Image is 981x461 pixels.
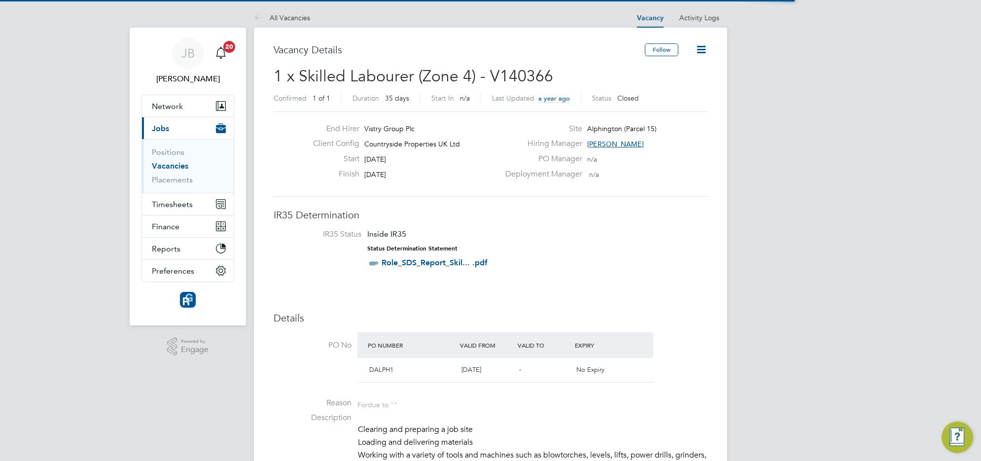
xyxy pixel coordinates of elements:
[141,37,234,85] a: JB[PERSON_NAME]
[152,244,180,253] span: Reports
[538,94,570,103] span: a year ago
[617,94,639,103] span: Closed
[305,139,359,149] label: Client Config
[305,154,359,164] label: Start
[357,398,397,409] div: For due to ""
[499,154,582,164] label: PO Manager
[515,336,573,354] div: Valid To
[223,41,235,53] span: 20
[152,102,183,111] span: Network
[152,200,193,209] span: Timesheets
[130,28,246,325] nav: Main navigation
[181,346,209,354] span: Engage
[431,94,454,103] label: Start In
[141,73,234,85] span: Joe Belsten
[152,124,169,133] span: Jobs
[367,245,457,252] strong: Status Determination Statement
[592,94,611,103] label: Status
[274,94,307,103] label: Confirmed
[364,155,386,164] span: [DATE]
[181,47,195,60] span: JB
[274,209,707,221] h3: IR35 Determination
[313,94,330,103] span: 1 of 1
[645,43,678,56] button: Follow
[364,140,460,148] span: Countryside Properties UK Ltd
[499,139,582,149] label: Hiring Manager
[385,94,409,103] span: 35 days
[152,147,184,157] a: Positions
[211,37,231,69] a: 20
[460,94,470,103] span: n/a
[274,340,351,351] label: PO No
[142,260,234,282] button: Preferences
[142,95,234,117] button: Network
[180,292,196,308] img: resourcinggroup-logo-retina.png
[587,124,657,133] span: Alphington (Parcel 15)
[141,292,234,308] a: Go to home page
[637,14,664,22] a: Vacancy
[274,413,351,423] label: Description
[364,124,415,133] span: Vistry Group Plc
[587,155,597,164] span: n/a
[382,258,488,267] a: Role_SDS_Report_Skil... .pdf
[167,337,209,356] a: Powered byEngage
[572,336,630,354] div: Expiry
[274,312,707,324] h3: Details
[457,336,515,354] div: Valid From
[519,365,521,374] span: -
[305,124,359,134] label: End Hirer
[142,238,234,259] button: Reports
[152,266,194,276] span: Preferences
[152,175,193,184] a: Placements
[364,170,386,179] span: [DATE]
[274,43,645,56] h3: Vacancy Details
[274,398,351,408] label: Reason
[589,170,599,179] span: n/a
[365,336,457,354] div: PO Number
[461,365,481,374] span: [DATE]
[142,193,234,215] button: Timesheets
[152,161,188,171] a: Vacancies
[358,437,707,450] li: Loading and delivering materials
[369,365,393,374] span: DALPH1
[254,13,310,22] a: All Vacancies
[305,169,359,179] label: Finish
[492,94,534,103] label: Last Updated
[942,422,973,453] button: Engage Resource Center
[679,13,719,22] a: Activity Logs
[499,169,582,179] label: Deployment Manager
[367,229,406,239] span: Inside IR35
[181,337,209,346] span: Powered by
[142,139,234,193] div: Jobs
[587,140,644,148] span: [PERSON_NAME]
[152,222,179,231] span: Finance
[142,117,234,139] button: Jobs
[499,124,582,134] label: Site
[274,67,553,86] span: 1 x Skilled Labourer (Zone 4) - V140366
[576,365,604,374] span: No Expiry
[283,229,361,240] label: IR35 Status
[142,215,234,237] button: Finance
[358,425,707,437] li: Clearing and preparing a job site
[352,94,379,103] label: Duration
